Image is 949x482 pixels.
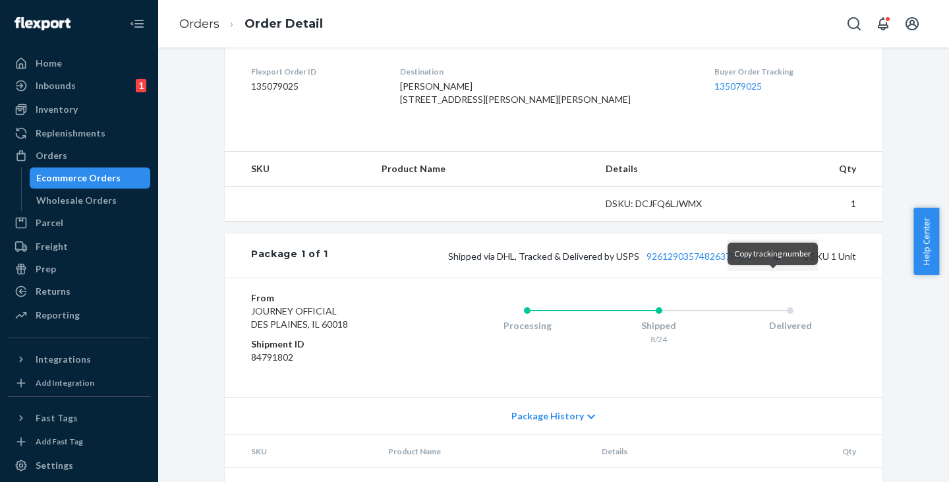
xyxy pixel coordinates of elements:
div: Settings [36,459,73,472]
a: Add Integration [8,375,150,391]
th: Product Name [378,435,591,468]
dt: Buyer Order Tracking [714,66,856,77]
div: Freight [36,240,68,253]
button: Integrations [8,349,150,370]
span: [PERSON_NAME] [STREET_ADDRESS][PERSON_NAME][PERSON_NAME] [400,80,631,105]
div: Orders [36,149,67,162]
a: Wholesale Orders [30,190,151,211]
a: Settings [8,455,150,476]
button: Fast Tags [8,407,150,429]
div: Delivered [724,319,856,332]
div: Ecommerce Orders [36,171,121,185]
div: Package 1 of 1 [251,247,328,264]
span: Package History [511,409,584,423]
div: Fast Tags [36,411,78,425]
a: Inbounds1 [8,75,150,96]
th: SKU [225,152,371,187]
td: 1 [740,187,882,222]
ol: breadcrumbs [169,5,333,44]
div: DSKU: DCJFQ6LJWMX [606,197,730,210]
div: Add Fast Tag [36,436,83,447]
div: Parcel [36,216,63,229]
button: Help Center [913,208,939,275]
div: Inventory [36,103,78,116]
dt: Flexport Order ID [251,66,379,77]
dd: 84791802 [251,351,409,364]
span: Copy tracking number [734,249,811,258]
a: Ecommerce Orders [30,167,151,189]
dt: Destination [400,66,693,77]
a: Add Fast Tag [8,434,150,450]
th: Product Name [371,152,595,187]
button: Open Search Box [841,11,867,37]
th: SKU [225,435,378,468]
th: Details [591,435,736,468]
a: 135079025 [714,80,762,92]
a: Replenishments [8,123,150,144]
th: Qty [740,152,882,187]
div: 1 SKU 1 Unit [328,247,856,264]
div: Inbounds [36,79,76,92]
button: Open notifications [870,11,896,37]
div: Wholesale Orders [36,194,117,207]
div: 8/24 [593,334,725,345]
a: Reporting [8,305,150,326]
dd: 135079025 [251,80,379,93]
div: 1 [136,79,146,92]
button: Close Navigation [124,11,150,37]
button: Open account menu [899,11,925,37]
div: Returns [36,285,71,298]
th: Details [595,152,740,187]
span: JOURNEY OFFICIAL DES PLAINES, IL 60018 [251,305,348,330]
dt: From [251,291,409,305]
div: Prep [36,262,56,276]
a: Orders [8,145,150,166]
dt: Shipment ID [251,338,409,351]
div: Processing [461,319,593,332]
a: Prep [8,258,150,280]
a: Inventory [8,99,150,120]
div: Home [36,57,62,70]
div: Integrations [36,353,91,366]
a: Freight [8,236,150,257]
span: Shipped via DHL, Tracked & Delivered by USPS [448,251,785,262]
a: Returns [8,281,150,302]
a: Orders [179,16,219,31]
a: Home [8,53,150,74]
div: Reporting [36,309,80,322]
a: Parcel [8,212,150,233]
div: Shipped [593,319,725,332]
img: Flexport logo [14,17,71,30]
div: Add Integration [36,377,94,388]
a: 9261290357482637845070 [647,251,762,262]
a: Order Detail [244,16,323,31]
th: Qty [735,435,882,468]
div: Replenishments [36,127,105,140]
